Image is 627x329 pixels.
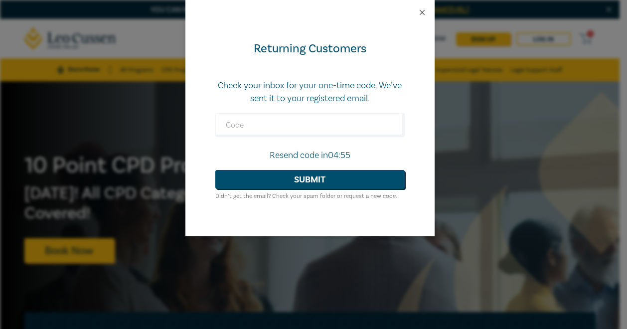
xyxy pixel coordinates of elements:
[215,79,405,105] p: Check your inbox for your one-time code. We’ve sent it to your registered email.
[215,113,405,137] input: Code
[215,149,405,162] p: Resend code in 04:55
[215,192,397,200] small: Didn’t get the email? Check your spam folder or request a new code.
[418,8,427,17] button: Close
[215,41,405,57] div: Returning Customers
[215,170,405,189] button: Submit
